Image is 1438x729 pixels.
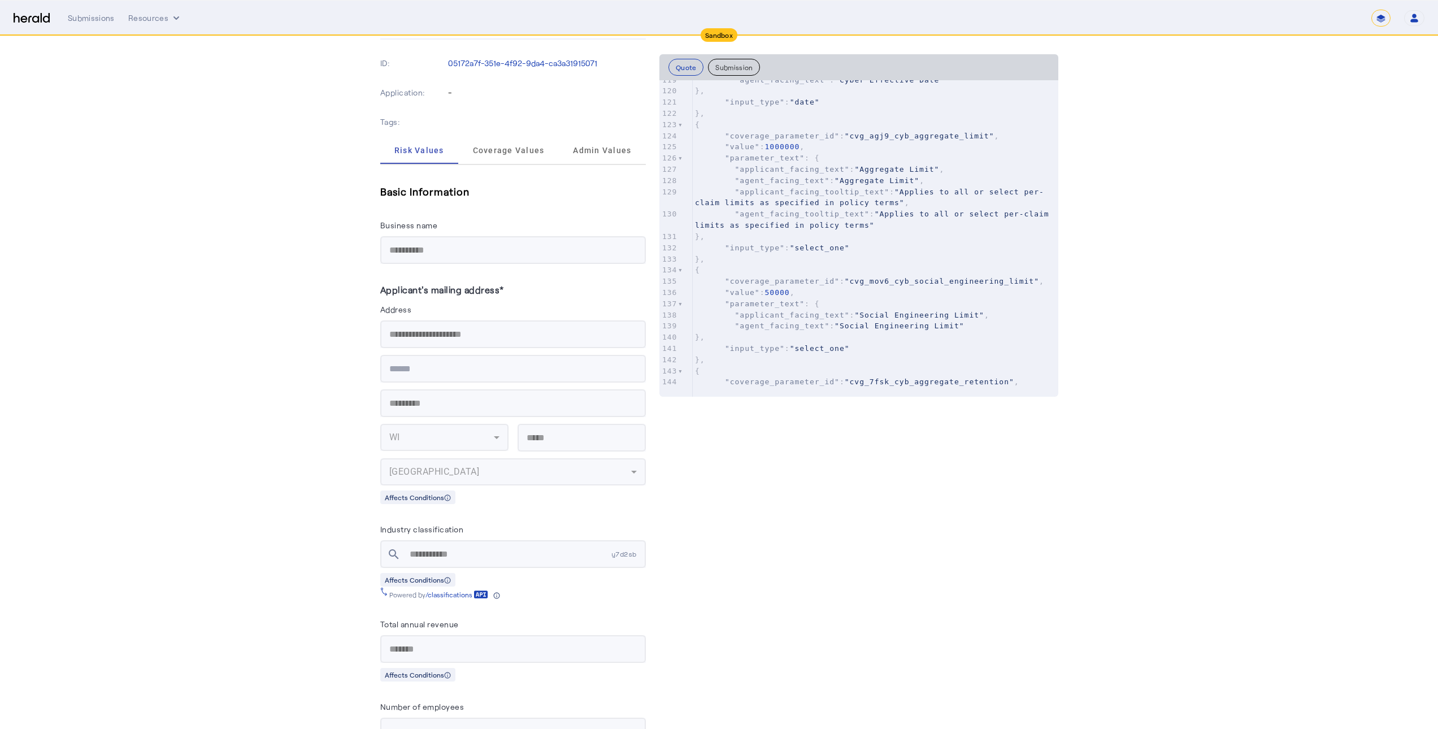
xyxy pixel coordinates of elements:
[659,175,678,186] div: 128
[659,366,678,377] div: 143
[695,232,705,241] span: },
[725,154,805,162] span: "parameter_text"
[659,131,678,142] div: 124
[765,288,790,297] span: 50000
[735,210,870,218] span: "agent_facing_tooltip_text"
[725,288,760,297] span: "value"
[659,376,678,388] div: 144
[725,300,805,308] span: "parameter_text"
[854,165,939,173] span: "Aggregate Limit"
[695,176,924,185] span: : ,
[765,142,800,151] span: 1000000
[725,344,785,353] span: "input_type"
[380,114,446,130] p: Tags:
[128,12,182,24] button: Resources dropdown menu
[695,300,820,308] span: : {
[735,176,830,185] span: "agent_facing_text"
[659,298,678,310] div: 137
[668,59,704,76] button: Quote
[659,354,678,366] div: 142
[659,287,678,298] div: 136
[695,98,820,106] span: :
[380,284,504,295] label: Applicant's mailing address*
[790,344,850,353] span: "select_one"
[695,210,1054,229] span: :
[695,109,705,118] span: },
[659,254,678,265] div: 133
[845,132,994,140] span: "cvg_agj9_cyb_aggregate_limit"
[659,264,678,276] div: 134
[695,355,705,364] span: },
[659,186,678,198] div: 129
[845,377,1014,386] span: "cvg_7fsk_cyb_aggregate_retention"
[659,164,678,175] div: 127
[695,344,850,353] span: :
[380,85,446,101] p: Application:
[695,322,965,330] span: :
[735,322,830,330] span: "agent_facing_text"
[695,142,805,151] span: : ,
[735,311,850,319] span: "applicant_facing_text"
[695,86,705,95] span: },
[659,209,678,220] div: 130
[695,333,705,341] span: },
[380,55,446,71] p: ID:
[695,311,989,319] span: : ,
[68,12,115,24] div: Submissions
[659,310,678,321] div: 138
[695,210,1054,229] span: "Applies to all or select per-claim limits as specified in policy terms"
[448,58,646,69] p: 05172a7f-351e-4f92-9da4-ca3a31915071
[659,332,678,343] div: 140
[725,142,760,151] span: "value"
[380,183,646,200] h5: Basic Information
[845,277,1039,285] span: "cvg_mov6_cyb_social_engineering_limit"
[695,154,820,162] span: : {
[659,153,678,164] div: 126
[380,573,455,587] div: Affects Conditions
[790,98,820,106] span: "date"
[659,343,678,354] div: 141
[14,13,50,24] img: Herald Logo
[659,141,678,153] div: 125
[695,132,1000,140] span: : ,
[659,320,678,332] div: 139
[380,668,455,682] div: Affects Conditions
[695,288,795,297] span: : ,
[854,311,984,319] span: "Social Engineering Limit"
[425,590,488,599] a: /classifications
[695,120,700,129] span: {
[659,119,678,131] div: 123
[735,165,850,173] span: "applicant_facing_text"
[725,377,840,386] span: "coverage_parameter_id"
[659,80,1058,397] herald-code-block: quote
[695,255,705,263] span: },
[735,76,830,84] span: "agent_facing_text"
[701,28,737,42] div: Sandbox
[611,549,646,559] span: y7d2sb
[573,146,631,154] span: Admin Values
[659,242,678,254] div: 132
[695,165,944,173] span: : ,
[659,108,678,119] div: 122
[380,305,412,314] label: Address
[380,548,407,561] mat-icon: search
[380,619,459,629] label: Total annual revenue
[659,97,678,108] div: 121
[695,76,944,84] span: :
[380,491,455,504] div: Affects Conditions
[695,377,1019,386] span: : ,
[695,277,1044,285] span: : ,
[380,702,464,711] label: Number of employees
[695,266,700,274] span: {
[835,322,965,330] span: "Social Engineering Limit"
[380,220,438,230] label: Business name
[394,146,444,154] span: Risk Values
[448,87,646,98] p: -
[708,59,760,76] button: Submission
[835,76,944,84] span: "Cyber Effective Date"
[659,231,678,242] div: 131
[389,590,500,599] div: Powered by
[659,276,678,287] div: 135
[725,277,840,285] span: "coverage_parameter_id"
[380,524,464,534] label: Industry classification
